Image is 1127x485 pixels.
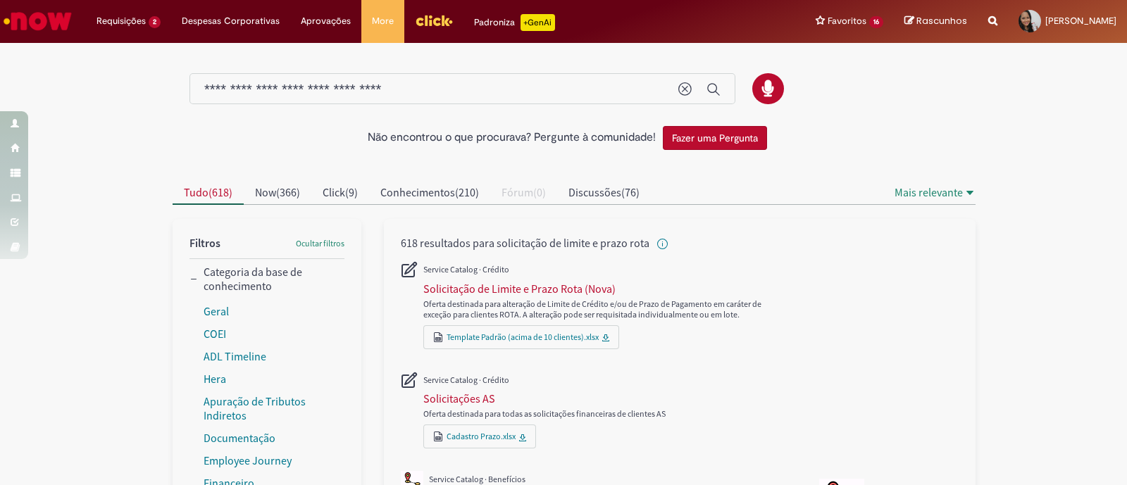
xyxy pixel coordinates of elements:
[869,16,883,28] span: 16
[372,14,394,28] span: More
[415,10,453,31] img: click_logo_yellow_360x200.png
[149,16,161,28] span: 2
[1045,15,1116,27] span: [PERSON_NAME]
[182,14,280,28] span: Despesas Corporativas
[1,7,74,35] img: ServiceNow
[96,14,146,28] span: Requisições
[663,126,767,150] button: Fazer uma Pergunta
[521,14,555,31] p: +GenAi
[916,14,967,27] span: Rascunhos
[904,15,967,28] a: Rascunhos
[828,14,866,28] span: Favoritos
[368,132,656,144] h2: Não encontrou o que procurava? Pergunte à comunidade!
[301,14,351,28] span: Aprovações
[474,14,555,31] div: Padroniza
